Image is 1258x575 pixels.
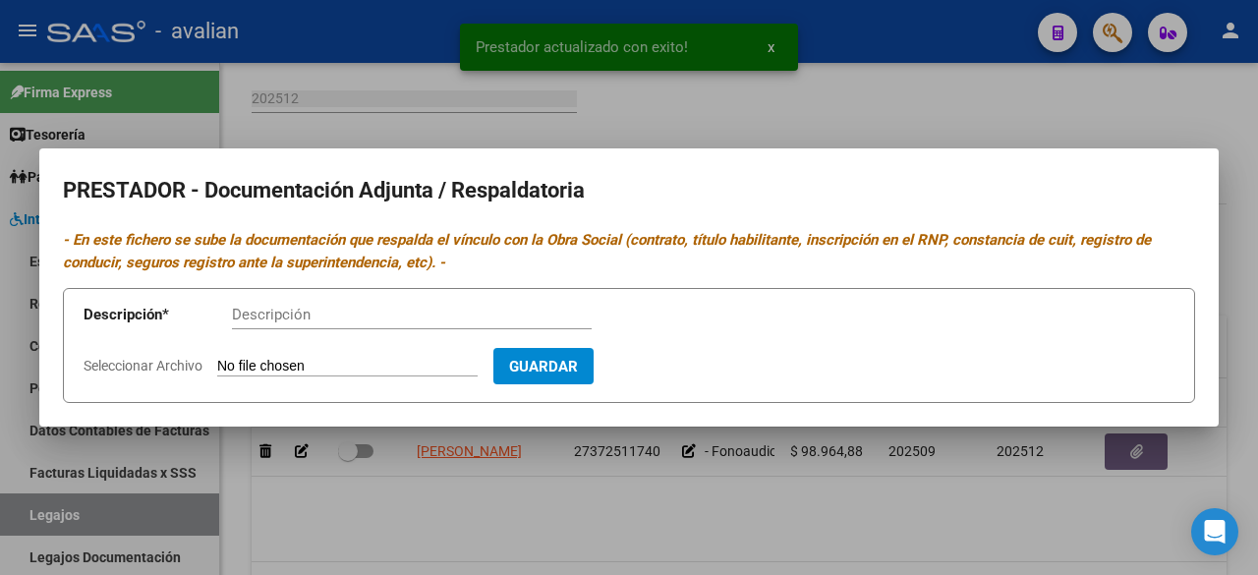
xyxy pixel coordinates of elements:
h2: PRESTADOR - Documentación Adjunta / Respaldatoria [63,172,1195,209]
i: - En este fichero se sube la documentación que respalda el vínculo con la Obra Social (contrato, ... [63,231,1151,271]
button: Guardar [493,348,594,384]
div: Open Intercom Messenger [1191,508,1238,555]
span: Seleccionar Archivo [84,358,202,374]
p: Descripción [84,304,232,326]
span: Guardar [509,358,578,375]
